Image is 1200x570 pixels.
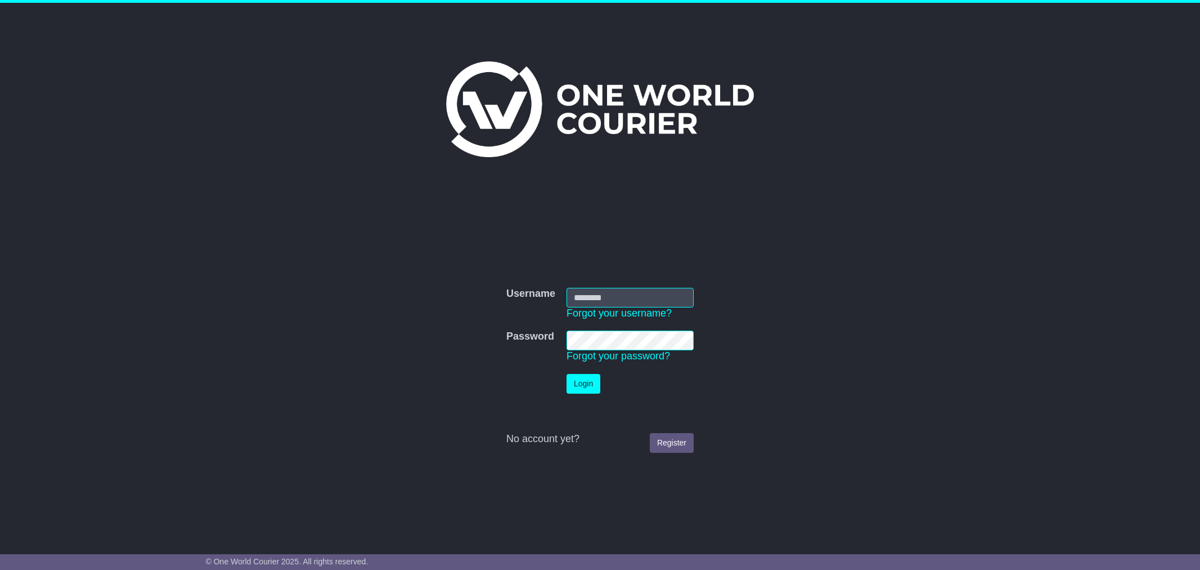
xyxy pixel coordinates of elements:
[650,433,694,453] a: Register
[506,433,694,446] div: No account yet?
[567,374,600,394] button: Login
[446,61,753,157] img: One World
[567,308,672,319] a: Forgot your username?
[506,331,554,343] label: Password
[506,288,555,300] label: Username
[206,557,368,566] span: © One World Courier 2025. All rights reserved.
[567,350,670,362] a: Forgot your password?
